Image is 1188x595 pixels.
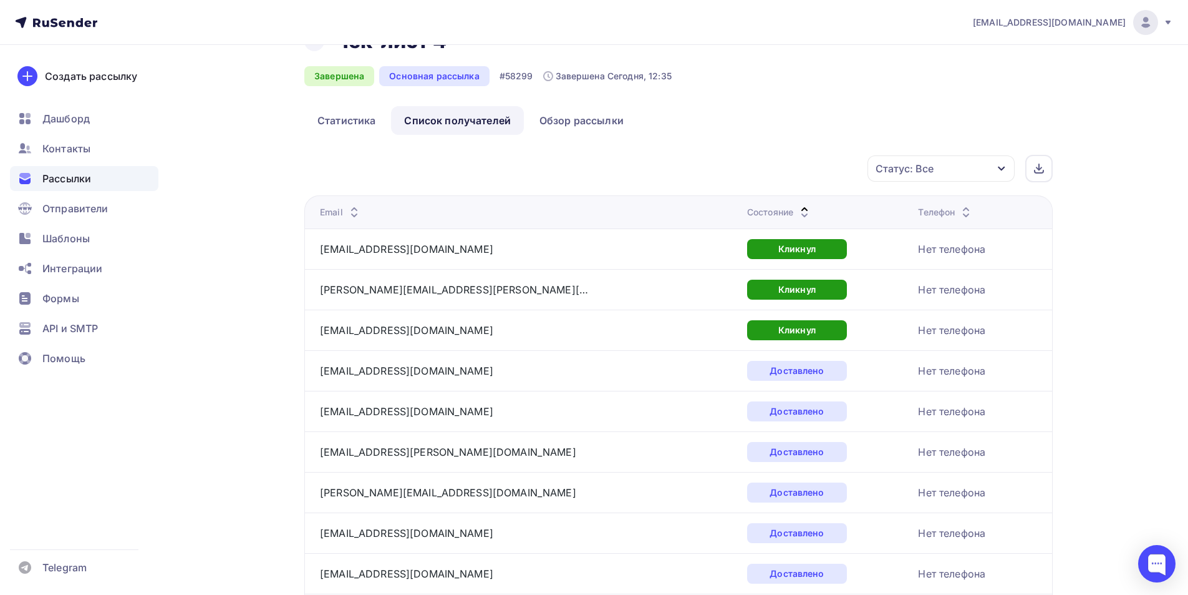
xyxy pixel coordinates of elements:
[526,106,637,135] a: Обзор рассылки
[876,161,934,176] div: Статус: Все
[918,206,973,219] div: Телефон
[918,526,985,541] div: Нет телефона
[10,106,158,131] a: Дашборд
[747,442,847,462] div: Доставлено
[42,261,102,276] span: Интеграции
[379,66,489,86] div: Основная рассылка
[747,280,847,300] div: Кликнул
[918,404,985,419] div: Нет телефона
[10,286,158,311] a: Формы
[973,16,1126,29] span: [EMAIL_ADDRESS][DOMAIN_NAME]
[42,351,85,366] span: Помощь
[320,365,493,377] a: [EMAIL_ADDRESS][DOMAIN_NAME]
[543,70,672,82] div: Завершена Сегодня, 12:35
[42,291,79,306] span: Формы
[42,111,90,126] span: Дашборд
[10,226,158,251] a: Шаблоны
[867,155,1015,182] button: Статус: Все
[747,320,847,340] div: Кликнул
[747,483,847,503] div: Доставлено
[42,171,91,186] span: Рассылки
[320,206,362,219] div: Email
[918,485,985,500] div: Нет телефона
[747,206,812,219] div: Состояние
[918,242,985,257] div: Нет телефона
[747,523,847,543] div: Доставлено
[391,106,524,135] a: Список получателей
[42,141,90,156] span: Контакты
[747,361,847,381] div: Доставлено
[42,560,87,575] span: Telegram
[42,321,98,336] span: API и SMTP
[918,282,985,297] div: Нет телефона
[10,166,158,191] a: Рассылки
[42,201,109,216] span: Отправители
[973,10,1173,35] a: [EMAIL_ADDRESS][DOMAIN_NAME]
[747,239,847,259] div: Кликнул
[918,566,985,581] div: Нет телефона
[320,283,588,296] a: [PERSON_NAME][EMAIL_ADDRESS][PERSON_NAME][DOMAIN_NAME]
[320,405,493,418] a: [EMAIL_ADDRESS][DOMAIN_NAME]
[304,106,389,135] a: Статистика
[918,323,985,338] div: Нет телефона
[304,66,374,86] div: Завершена
[320,243,493,255] a: [EMAIL_ADDRESS][DOMAIN_NAME]
[320,446,576,458] a: [EMAIL_ADDRESS][PERSON_NAME][DOMAIN_NAME]
[918,445,985,460] div: Нет телефона
[10,196,158,221] a: Отправители
[747,401,847,421] div: Доставлено
[320,527,493,539] a: [EMAIL_ADDRESS][DOMAIN_NAME]
[10,136,158,161] a: Контакты
[747,564,847,584] div: Доставлено
[320,324,493,337] a: [EMAIL_ADDRESS][DOMAIN_NAME]
[918,363,985,378] div: Нет телефона
[45,69,137,84] div: Создать рассылку
[320,568,493,580] a: [EMAIL_ADDRESS][DOMAIN_NAME]
[42,231,90,246] span: Шаблоны
[500,70,533,82] div: #58299
[320,486,576,499] a: [PERSON_NAME][EMAIL_ADDRESS][DOMAIN_NAME]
